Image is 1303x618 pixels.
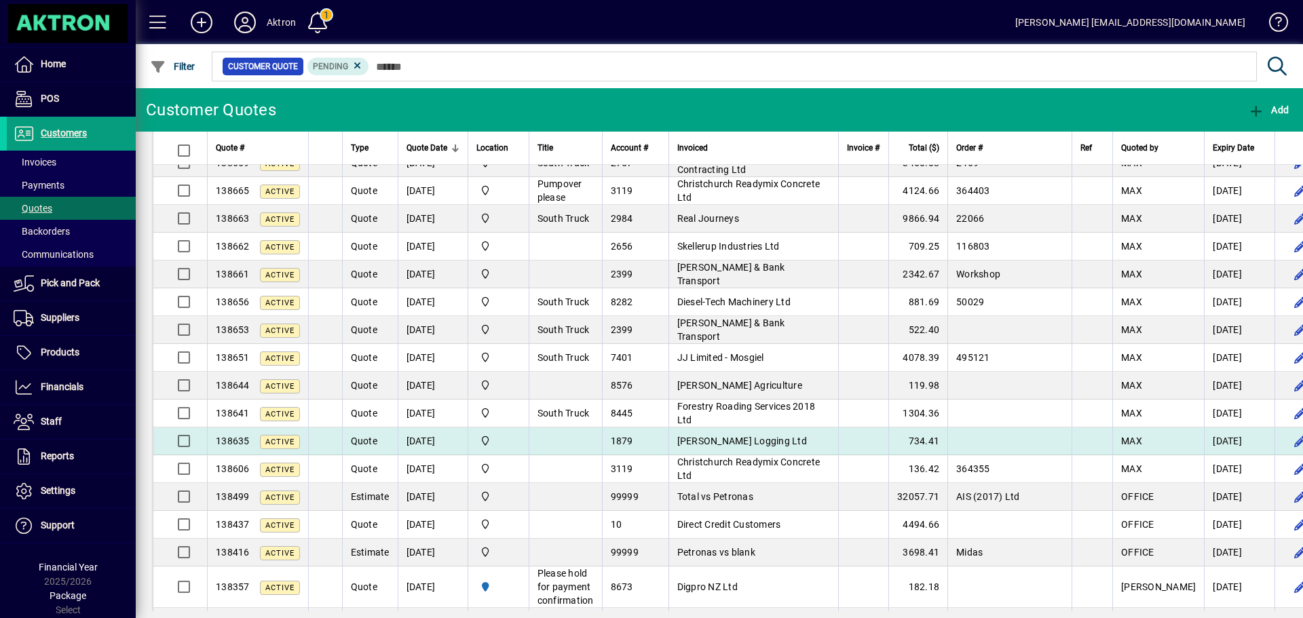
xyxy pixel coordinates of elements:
[265,243,295,252] span: Active
[537,408,590,419] span: South Truck
[1121,140,1158,155] span: Quoted by
[7,47,136,81] a: Home
[888,566,947,608] td: 182.18
[1245,98,1292,122] button: Add
[476,350,521,365] span: Central
[14,226,70,237] span: Backorders
[1204,260,1274,288] td: [DATE]
[476,378,521,393] span: Central
[611,380,633,391] span: 8576
[216,185,250,196] span: 138665
[307,58,369,75] mat-chip: Pending Status: Pending
[216,213,250,224] span: 138663
[1080,140,1092,155] span: Ref
[1204,344,1274,372] td: [DATE]
[476,406,521,421] span: Central
[351,324,377,335] span: Quote
[677,352,764,363] span: JJ Limited - Mosgiel
[39,562,98,573] span: Financial Year
[611,269,633,279] span: 2399
[677,547,755,558] span: Petronas vs blank
[537,324,590,335] span: South Truck
[7,301,136,335] a: Suppliers
[146,99,276,121] div: Customer Quotes
[611,324,633,335] span: 2399
[216,519,250,530] span: 138437
[216,408,250,419] span: 138641
[7,197,136,220] a: Quotes
[888,455,947,483] td: 136.42
[265,326,295,335] span: Active
[41,347,79,358] span: Products
[398,566,468,608] td: [DATE]
[1213,140,1266,155] div: Expiry Date
[267,12,296,33] div: Aktron
[41,485,75,496] span: Settings
[1204,177,1274,205] td: [DATE]
[265,271,295,279] span: Active
[476,183,521,198] span: Central
[1213,140,1254,155] span: Expiry Date
[956,185,990,196] span: 364403
[611,436,633,446] span: 1879
[265,215,295,224] span: Active
[677,491,753,502] span: Total vs Petronas
[611,581,633,592] span: 8673
[677,140,830,155] div: Invoiced
[888,233,947,260] td: 709.25
[888,288,947,316] td: 881.69
[1204,427,1274,455] td: [DATE]
[265,549,295,558] span: Active
[677,380,802,391] span: [PERSON_NAME] Agriculture
[537,140,553,155] span: Title
[476,517,521,532] span: Central
[398,316,468,344] td: [DATE]
[7,405,136,439] a: Staff
[41,520,75,530] span: Support
[41,312,79,323] span: Suppliers
[1121,547,1154,558] span: OFFICE
[398,205,468,233] td: [DATE]
[398,233,468,260] td: [DATE]
[216,547,250,558] span: 138416
[265,465,295,474] span: Active
[216,324,250,335] span: 138653
[1121,581,1196,592] span: [PERSON_NAME]
[216,157,250,168] span: 138669
[216,296,250,307] span: 138656
[677,581,738,592] span: Digpro NZ Ltd
[677,213,739,224] span: Real Journeys
[956,491,1020,502] span: AIS (2017) Ltd
[14,157,56,168] span: Invoices
[1121,140,1196,155] div: Quoted by
[147,54,199,79] button: Filter
[265,521,295,530] span: Active
[7,220,136,243] a: Backorders
[476,461,521,476] span: Central
[351,241,377,252] span: Quote
[1259,3,1286,47] a: Knowledge Base
[1121,185,1142,196] span: MAX
[398,455,468,483] td: [DATE]
[476,239,521,254] span: Central
[956,296,984,307] span: 50029
[1121,436,1142,446] span: MAX
[351,581,377,592] span: Quote
[7,474,136,508] a: Settings
[956,352,990,363] span: 495121
[956,140,1063,155] div: Order #
[476,322,521,337] span: Central
[1121,241,1142,252] span: MAX
[611,463,633,474] span: 3119
[398,539,468,566] td: [DATE]
[956,269,1000,279] span: Workshop
[216,581,250,592] span: 138357
[476,579,521,594] span: HAMILTON
[1204,372,1274,400] td: [DATE]
[41,450,74,461] span: Reports
[677,457,820,481] span: Christchurch Readymix Concrete Ltd
[398,372,468,400] td: [DATE]
[1204,233,1274,260] td: [DATE]
[476,294,521,309] span: Central
[351,519,377,530] span: Quote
